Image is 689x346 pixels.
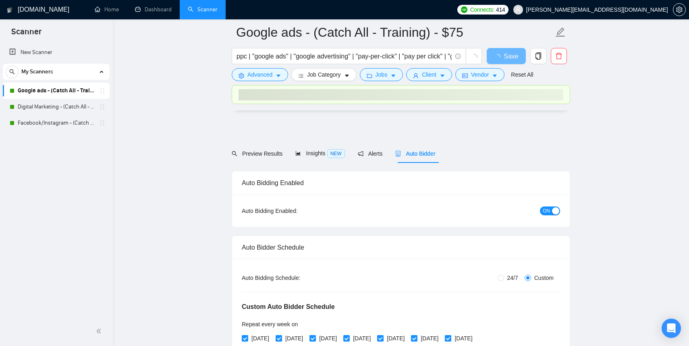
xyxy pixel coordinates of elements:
[298,73,304,79] span: bars
[471,70,489,79] span: Vendor
[232,150,282,157] span: Preview Results
[673,3,686,16] button: setting
[237,51,452,61] input: Search Freelance Jobs...
[282,334,306,343] span: [DATE]
[135,6,172,13] a: dashboardDashboard
[492,73,498,79] span: caret-down
[358,150,383,157] span: Alerts
[496,5,505,14] span: 414
[504,273,521,282] span: 24/7
[360,68,403,81] button: folderJobscaret-down
[7,4,12,17] img: logo
[673,6,686,13] a: setting
[96,327,104,335] span: double-left
[367,73,372,79] span: folder
[295,150,301,156] span: area-chart
[487,48,526,64] button: Save
[3,64,110,131] li: My Scanners
[440,73,445,79] span: caret-down
[406,68,452,81] button: userClientcaret-down
[18,99,94,115] a: Digital Marketing - (Catch All - Training)-$100 hr.
[95,6,119,13] a: homeHome
[21,64,53,80] span: My Scanners
[470,54,477,61] span: loading
[390,73,396,79] span: caret-down
[511,70,533,79] a: Reset All
[99,104,106,110] span: holder
[395,150,435,157] span: Auto Bidder
[662,319,681,338] div: Open Intercom Messenger
[395,151,401,156] span: robot
[531,273,557,282] span: Custom
[530,48,546,64] button: copy
[376,70,388,79] span: Jobs
[5,26,48,43] span: Scanner
[358,151,363,156] span: notification
[291,68,356,81] button: barsJob Categorycaret-down
[504,51,518,61] span: Save
[188,6,218,13] a: searchScanner
[6,69,18,75] span: search
[242,171,560,194] div: Auto Bidding Enabled
[242,236,560,259] div: Auto Bidder Schedule
[461,6,467,13] img: upwork-logo.png
[242,321,298,327] span: Repeat every week on
[455,54,461,59] span: info-circle
[551,52,567,60] span: delete
[494,54,504,60] span: loading
[344,73,350,79] span: caret-down
[99,88,106,94] span: holder
[247,70,272,79] span: Advanced
[242,273,348,282] div: Auto Bidding Schedule:
[232,151,237,156] span: search
[248,334,272,343] span: [DATE]
[455,68,504,81] button: idcardVendorcaret-down
[9,44,103,60] a: New Scanner
[242,302,335,312] h5: Custom Auto Bidder Schedule
[413,73,419,79] span: user
[555,27,566,38] span: edit
[18,83,94,99] a: Google ads - (Catch All - Training) - $75
[673,6,685,13] span: setting
[307,70,340,79] span: Job Category
[384,334,408,343] span: [DATE]
[515,7,521,13] span: user
[470,5,494,14] span: Connects:
[242,206,348,215] div: Auto Bidding Enabled:
[417,334,442,343] span: [DATE]
[295,150,344,156] span: Insights
[350,334,374,343] span: [DATE]
[6,65,19,78] button: search
[316,334,340,343] span: [DATE]
[422,70,436,79] span: Client
[18,115,94,131] a: Facebook/Instagram - (Catch All - Training)
[99,120,106,126] span: holder
[451,334,475,343] span: [DATE]
[3,44,110,60] li: New Scanner
[236,22,554,42] input: Scanner name...
[239,73,244,79] span: setting
[327,149,345,158] span: NEW
[543,206,550,215] span: ON
[276,73,281,79] span: caret-down
[531,52,546,60] span: copy
[462,73,468,79] span: idcard
[551,48,567,64] button: delete
[232,68,288,81] button: settingAdvancedcaret-down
